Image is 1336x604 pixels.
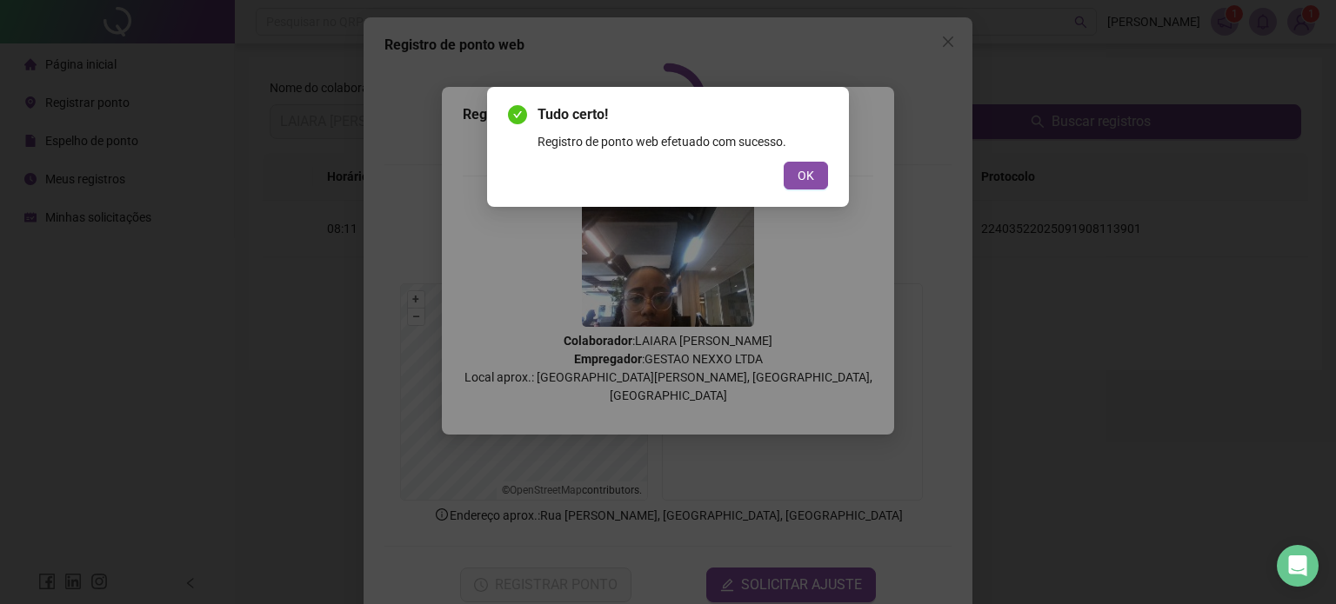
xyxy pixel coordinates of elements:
span: Tudo certo! [538,104,828,125]
div: Registro de ponto web efetuado com sucesso. [538,132,828,151]
button: OK [784,162,828,189]
span: check-circle [508,105,527,124]
span: OK [798,166,814,185]
div: Open Intercom Messenger [1277,545,1319,587]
